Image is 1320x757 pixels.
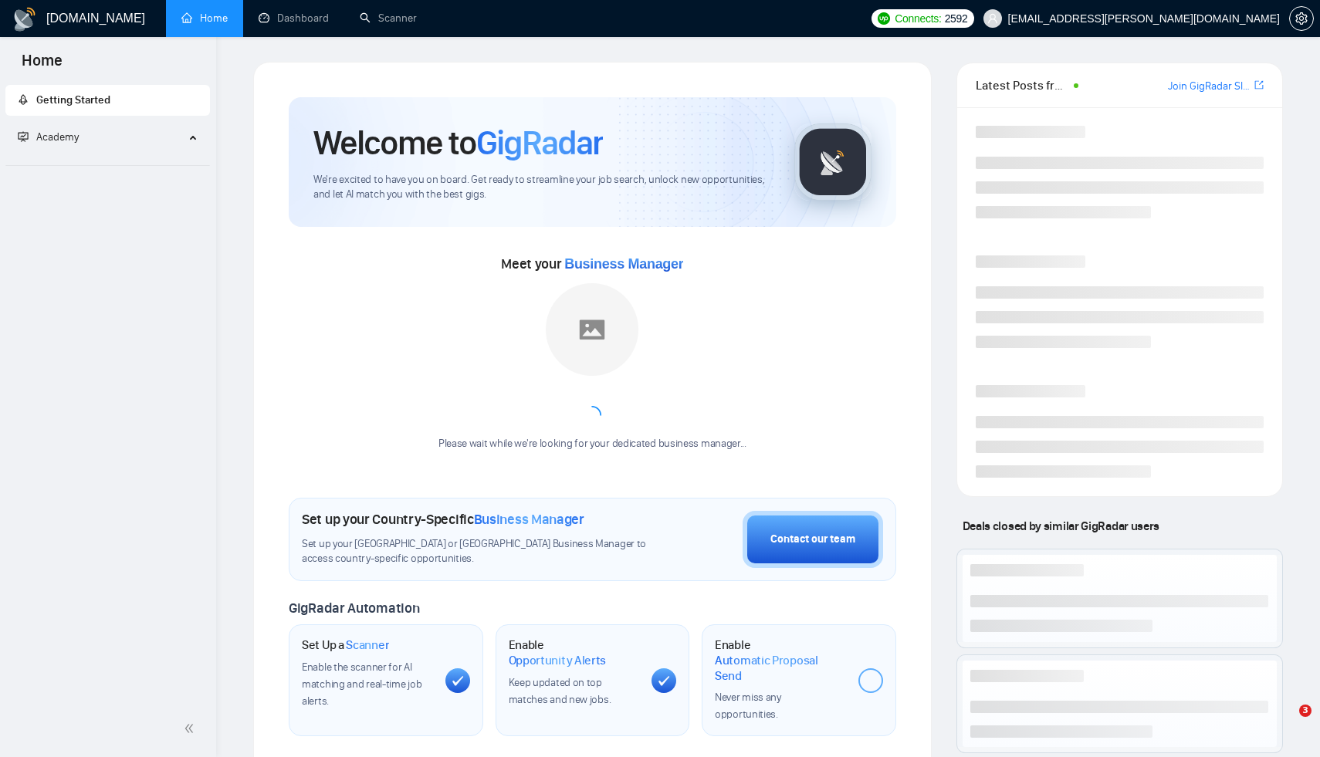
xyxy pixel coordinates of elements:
a: dashboardDashboard [259,12,329,25]
span: Enable the scanner for AI matching and real-time job alerts. [302,661,421,708]
button: Contact our team [743,511,883,568]
span: 2592 [945,10,968,27]
img: placeholder.png [546,283,638,376]
div: Contact our team [770,531,855,548]
span: Opportunity Alerts [509,653,607,668]
span: Never miss any opportunities. [715,691,781,721]
span: fund-projection-screen [18,131,29,142]
span: user [987,13,998,24]
span: Home [9,49,75,82]
span: GigRadar Automation [289,600,419,617]
span: Keep updated on top matches and new jobs. [509,676,611,706]
span: rocket [18,94,29,105]
span: double-left [184,721,199,736]
span: GigRadar [476,122,603,164]
span: Deals closed by similar GigRadar users [956,512,1166,539]
img: upwork-logo.png [878,12,890,25]
span: Academy [36,130,79,144]
img: logo [12,7,37,32]
span: export [1254,79,1264,91]
span: We're excited to have you on board. Get ready to streamline your job search, unlock new opportuni... [313,173,770,202]
button: setting [1289,6,1314,31]
span: Business Manager [564,256,683,272]
h1: Set up your Country-Specific [302,511,584,528]
h1: Enable [509,637,640,667]
span: loading [583,406,601,424]
h1: Enable [715,637,846,683]
span: Academy [18,130,79,144]
h1: Welcome to [313,122,603,164]
span: Meet your [501,255,683,272]
span: Scanner [346,637,389,653]
span: Automatic Proposal Send [715,653,846,683]
span: 3 [1299,705,1312,717]
span: Business Manager [474,511,584,528]
div: Please wait while we're looking for your dedicated business manager... [429,437,756,451]
a: searchScanner [360,12,417,25]
a: homeHome [181,12,228,25]
span: Latest Posts from the GigRadar Community [976,76,1069,95]
li: Academy Homepage [5,159,210,169]
span: Getting Started [36,93,110,106]
a: export [1254,78,1264,93]
span: Set up your [GEOGRAPHIC_DATA] or [GEOGRAPHIC_DATA] Business Manager to access country-specific op... [302,537,651,566]
span: Connects: [895,10,941,27]
a: Join GigRadar Slack Community [1168,78,1251,95]
li: Getting Started [5,85,210,116]
img: gigradar-logo.png [794,123,872,201]
a: setting [1289,12,1314,25]
h1: Set Up a [302,637,389,653]
iframe: Intercom live chat [1268,705,1305,742]
span: setting [1290,12,1313,25]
